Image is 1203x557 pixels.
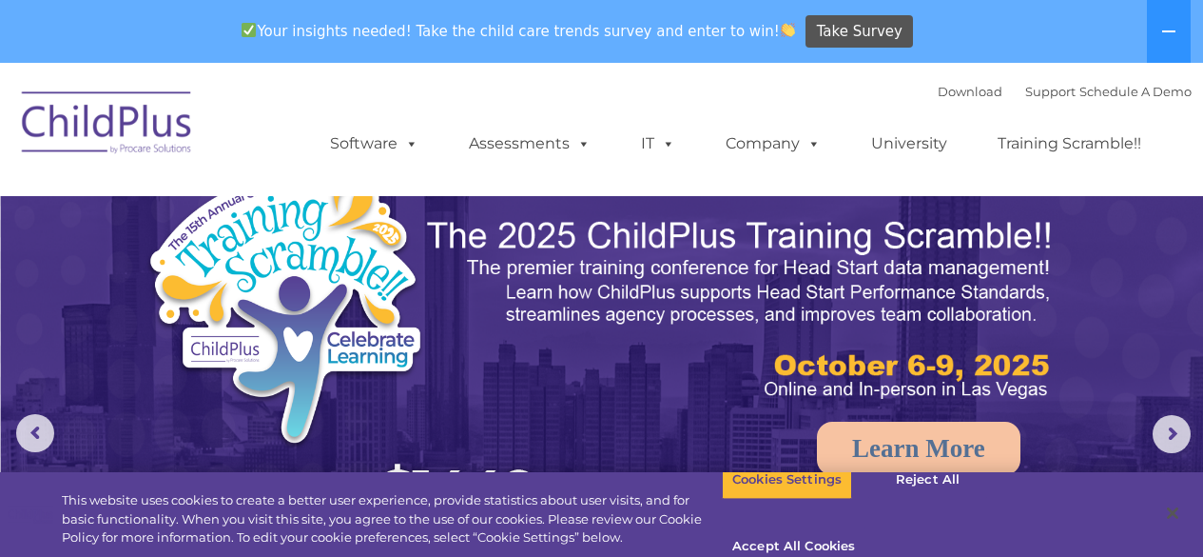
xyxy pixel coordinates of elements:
[234,12,804,50] span: Your insights needed! Take the child care trends survey and enter to win!
[1152,492,1193,534] button: Close
[781,23,795,37] img: 👏
[450,125,610,163] a: Assessments
[817,422,1020,475] a: Learn More
[938,84,1002,99] a: Download
[979,125,1160,163] a: Training Scramble!!
[1025,84,1076,99] a: Support
[622,125,694,163] a: IT
[242,23,256,37] img: ✅
[12,78,203,173] img: ChildPlus by Procare Solutions
[817,15,902,49] span: Take Survey
[805,15,913,49] a: Take Survey
[62,491,722,547] div: This website uses cookies to create a better user experience, provide statistics about user visit...
[938,84,1192,99] font: |
[852,125,966,163] a: University
[868,460,987,500] button: Reject All
[707,125,840,163] a: Company
[1079,84,1192,99] a: Schedule A Demo
[722,460,852,500] button: Cookies Settings
[311,125,437,163] a: Software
